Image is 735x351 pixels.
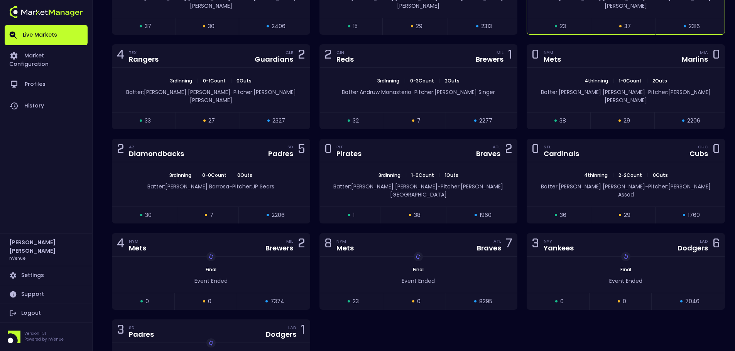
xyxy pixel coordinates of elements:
span: 7374 [270,297,284,306]
span: Pitcher: [PERSON_NAME] [PERSON_NAME] [605,88,711,104]
div: 2 [298,49,305,63]
div: 2 [117,143,124,158]
span: 36 [560,211,566,219]
div: 2 [505,143,512,158]
span: - [645,88,648,96]
div: NYM [336,238,354,244]
div: 5 [298,143,305,158]
span: 0 [208,297,211,306]
div: CIN [336,49,354,55]
div: Dodgers [266,331,296,338]
div: NYY [544,238,574,244]
span: Event Ended [402,277,435,285]
span: - [438,183,441,190]
div: Padres [129,331,154,338]
div: Mets [129,245,146,252]
div: MIA [700,49,708,55]
div: Brewers [265,245,293,252]
span: 3rd Inning [168,77,194,84]
div: 4 [117,238,124,252]
span: | [644,172,651,178]
p: Version 1.31 [24,331,64,336]
h3: nVenue [9,255,25,261]
div: NYM [544,49,561,55]
span: 0 [560,297,564,306]
div: LAD [288,324,296,331]
span: 30 [208,22,215,30]
div: ATL [493,144,500,150]
img: replayImg [208,340,214,346]
span: | [228,77,234,84]
span: Batter: [PERSON_NAME] Barrosa [147,183,229,190]
span: 0 [623,297,626,306]
span: 15 [353,22,358,30]
span: 1 Outs [443,172,461,178]
span: 2206 [687,117,700,125]
span: 2 Outs [650,77,669,84]
div: Rangers [129,56,159,63]
span: 27 [208,117,215,125]
span: Pitcher: [PERSON_NAME] Assad [618,183,711,198]
div: 0 [324,143,332,158]
span: 29 [623,117,630,125]
span: 7 [210,211,213,219]
div: Diamondbacks [129,150,184,157]
div: 0 [532,49,539,63]
div: AZ [129,144,184,150]
span: | [402,77,408,84]
span: Pitcher: [PERSON_NAME] [PERSON_NAME] [190,88,296,104]
span: - [230,88,233,96]
span: | [610,77,617,84]
span: Event Ended [194,277,228,285]
span: Pitcher: JP Sears [232,183,274,190]
span: Event Ended [609,277,642,285]
span: 23 [560,22,566,30]
span: - [229,183,232,190]
div: TEX [129,49,159,55]
div: MIL [497,49,504,55]
span: | [194,77,201,84]
span: Batter: [PERSON_NAME] [PERSON_NAME] [541,183,645,190]
div: Padres [268,150,293,157]
span: | [403,172,409,178]
div: Dodgers [678,245,708,252]
span: 1 - 0 Count [617,77,644,84]
div: 6 [713,238,720,252]
span: 0 Outs [234,77,254,84]
span: 7046 [685,297,700,306]
span: 0 Outs [651,172,670,178]
div: 4 [117,49,124,63]
span: 3rd Inning [376,172,403,178]
div: SD [129,324,154,331]
span: 2316 [689,22,700,30]
div: Brewers [476,56,504,63]
div: NYM [129,238,146,244]
a: Market Configuration [5,45,88,74]
h2: [PERSON_NAME] [PERSON_NAME] [9,238,83,255]
div: Yankees [544,245,574,252]
span: Batter: [PERSON_NAME] [PERSON_NAME] [333,183,438,190]
div: Braves [477,245,501,252]
span: 4th Inning [582,172,610,178]
div: Guardians [255,56,293,63]
span: Final [411,266,426,273]
div: 0 [713,49,720,63]
span: Batter: [PERSON_NAME] [PERSON_NAME] [541,88,645,96]
span: 38 [414,211,421,219]
a: Support [5,285,88,304]
span: 2 Outs [443,77,462,84]
span: Final [618,266,634,273]
div: CHC [698,144,708,150]
a: Live Markets [5,25,88,45]
span: Batter: Andruw Monasterio [342,88,411,96]
span: 2277 [479,117,492,125]
span: 7 [417,117,421,125]
span: 0 - 0 Count [200,172,229,178]
span: | [610,172,616,178]
span: 3rd Inning [167,172,194,178]
a: History [5,95,88,117]
span: 37 [145,22,151,30]
span: 37 [624,22,631,30]
span: 38 [559,117,566,125]
div: 7 [506,238,512,252]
